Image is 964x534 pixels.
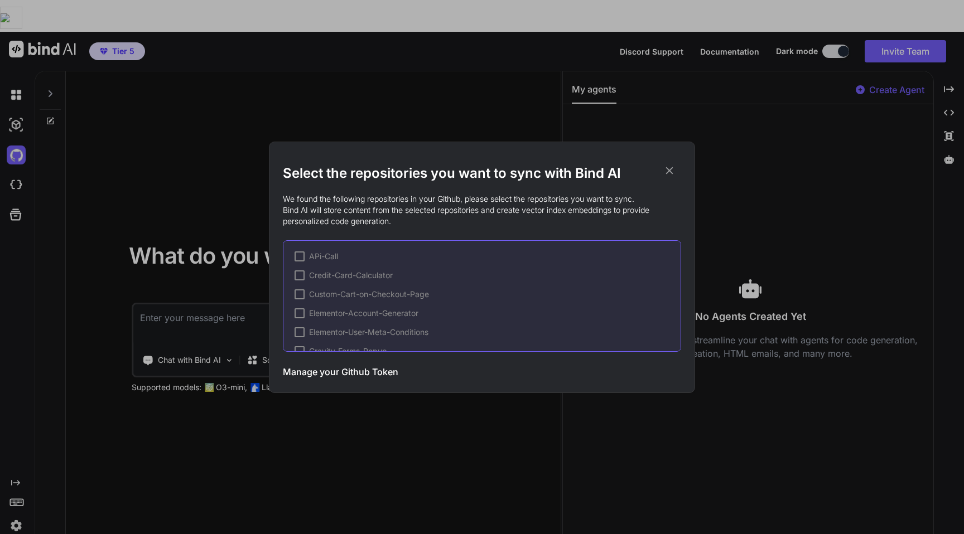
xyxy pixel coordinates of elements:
[283,365,398,378] h3: Manage your Github Token
[309,327,428,338] span: Elementor-User-Meta-Conditions
[309,308,418,319] span: Elementor-Account-Generator
[309,346,387,357] span: Gravity-Forms-Popup
[309,251,338,262] span: APi-Call
[309,270,393,281] span: Credit-Card-Calculator
[309,289,429,300] span: Custom-Cart-on-Checkout-Page
[283,164,681,182] h2: Select the repositories you want to sync with Bind AI
[283,193,681,227] p: We found the following repositories in your Github, please select the repositories you want to sy...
